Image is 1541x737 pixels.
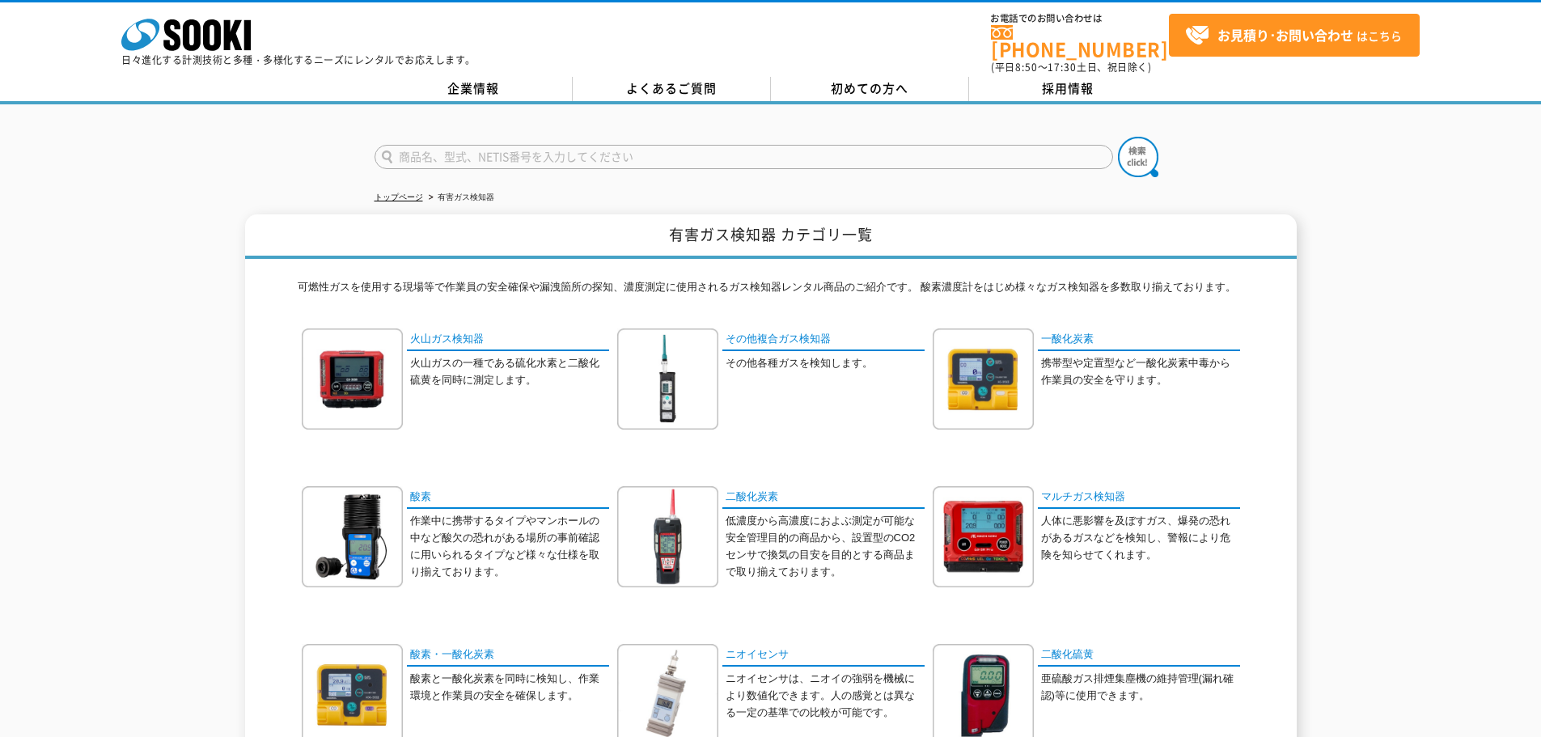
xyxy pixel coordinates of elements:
[298,279,1244,304] p: 可燃性ガスを使用する現場等で作業員の安全確保や漏洩箇所の探知、濃度測定に使用されるガス検知器レンタル商品のご紹介です。 酸素濃度計をはじめ様々なガス検知器を多数取り揃えております。
[302,486,403,587] img: 酸素
[1038,328,1240,352] a: 一酸化炭素
[1038,486,1240,510] a: マルチガス検知器
[1169,14,1420,57] a: お見積り･お問い合わせはこちら
[1041,355,1240,389] p: 携帯型や定置型など一酸化炭素中毒から作業員の安全を守ります。
[991,60,1151,74] span: (平日 ～ 土日、祝日除く)
[771,77,969,101] a: 初めての方へ
[1185,23,1402,48] span: はこちら
[1041,671,1240,705] p: 亜硫酸ガス排煙集塵機の維持管理(漏れ確認)等に使用できます。
[726,513,925,580] p: 低濃度から高濃度におよぶ測定が可能な安全管理目的の商品から、設置型のCO2センサで換気の目安を目的とする商品まで取り揃えております。
[375,145,1113,169] input: 商品名、型式、NETIS番号を入力してください
[831,79,908,97] span: 初めての方へ
[1048,60,1077,74] span: 17:30
[425,189,494,206] li: 有害ガス検知器
[1041,513,1240,563] p: 人体に悪影響を及ぼすガス、爆発の恐れがあるガスなどを検知し、警報により危険を知らせてくれます。
[407,644,609,667] a: 酸素・一酸化炭素
[933,328,1034,430] img: 一酸化炭素
[407,328,609,352] a: 火山ガス検知器
[726,671,925,721] p: ニオイセンサは、ニオイの強弱を機械により数値化できます。人の感覚とは異なる一定の基準での比較が可能です。
[722,644,925,667] a: ニオイセンサ
[407,486,609,510] a: 酸素
[573,77,771,101] a: よくあるご質問
[410,671,609,705] p: 酸素と一酸化炭素を同時に検知し、作業環境と作業員の安全を確保します。
[991,14,1169,23] span: お電話でのお問い合わせは
[722,328,925,352] a: その他複合ガス検知器
[617,486,718,587] img: 二酸化炭素
[969,77,1167,101] a: 採用情報
[410,355,609,389] p: 火山ガスの一種である硫化水素と二酸化硫黄を同時に測定します。
[726,355,925,372] p: その他各種ガスを検知します。
[375,193,423,201] a: トップページ
[1217,25,1353,44] strong: お見積り･お問い合わせ
[245,214,1297,259] h1: 有害ガス検知器 カテゴリ一覧
[121,55,476,65] p: 日々進化する計測技術と多種・多様化するニーズにレンタルでお応えします。
[1118,137,1158,177] img: btn_search.png
[1038,644,1240,667] a: 二酸化硫黄
[375,77,573,101] a: 企業情報
[617,328,718,430] img: その他複合ガス検知器
[933,486,1034,587] img: マルチガス検知器
[302,328,403,430] img: 火山ガス検知器
[1015,60,1038,74] span: 8:50
[722,486,925,510] a: 二酸化炭素
[410,513,609,580] p: 作業中に携帯するタイプやマンホールの中など酸欠の恐れがある場所の事前確認に用いられるタイプなど様々な仕様を取り揃えております。
[991,25,1169,58] a: [PHONE_NUMBER]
